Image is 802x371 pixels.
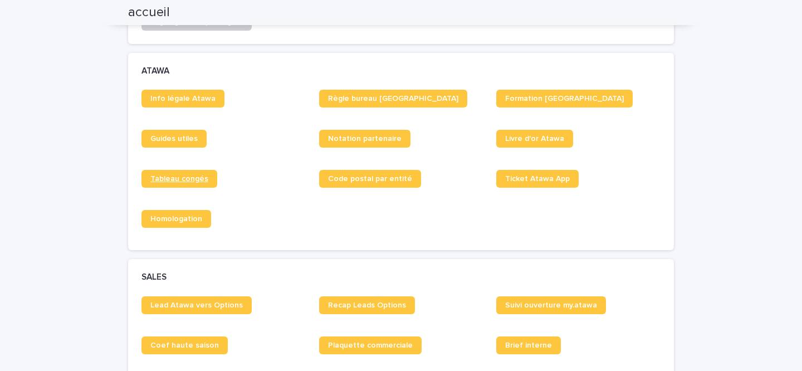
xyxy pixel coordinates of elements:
[150,341,219,349] span: Coef haute saison
[141,90,224,108] a: Info légale Atawa
[328,175,412,183] span: Code postal par entité
[141,170,217,188] a: Tableau congés
[150,175,208,183] span: Tableau congés
[141,336,228,354] a: Coef haute saison
[319,90,467,108] a: Règle bureau [GEOGRAPHIC_DATA]
[496,296,606,314] a: Suivi ouverture my.atawa
[141,66,169,76] h2: ATAWA
[505,95,624,102] span: Formation [GEOGRAPHIC_DATA]
[141,210,211,228] a: Homologation
[505,135,564,143] span: Livre d'or Atawa
[319,296,415,314] a: Recap Leads Options
[496,170,579,188] a: Ticket Atawa App
[150,135,198,143] span: Guides utiles
[496,130,573,148] a: Livre d'or Atawa
[141,130,207,148] a: Guides utiles
[319,336,422,354] a: Plaquette commerciale
[496,90,633,108] a: Formation [GEOGRAPHIC_DATA]
[141,272,167,282] h2: SALES
[328,341,413,349] span: Plaquette commerciale
[150,215,202,223] span: Homologation
[150,301,243,309] span: Lead Atawa vers Options
[150,95,216,102] span: Info légale Atawa
[328,135,402,143] span: Notation partenaire
[319,170,421,188] a: Code postal par entité
[505,175,570,183] span: Ticket Atawa App
[141,296,252,314] a: Lead Atawa vers Options
[505,301,597,309] span: Suivi ouverture my.atawa
[319,130,410,148] a: Notation partenaire
[328,95,458,102] span: Règle bureau [GEOGRAPHIC_DATA]
[328,301,406,309] span: Recap Leads Options
[496,336,561,354] a: Brief interne
[505,341,552,349] span: Brief interne
[128,4,170,21] h2: accueil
